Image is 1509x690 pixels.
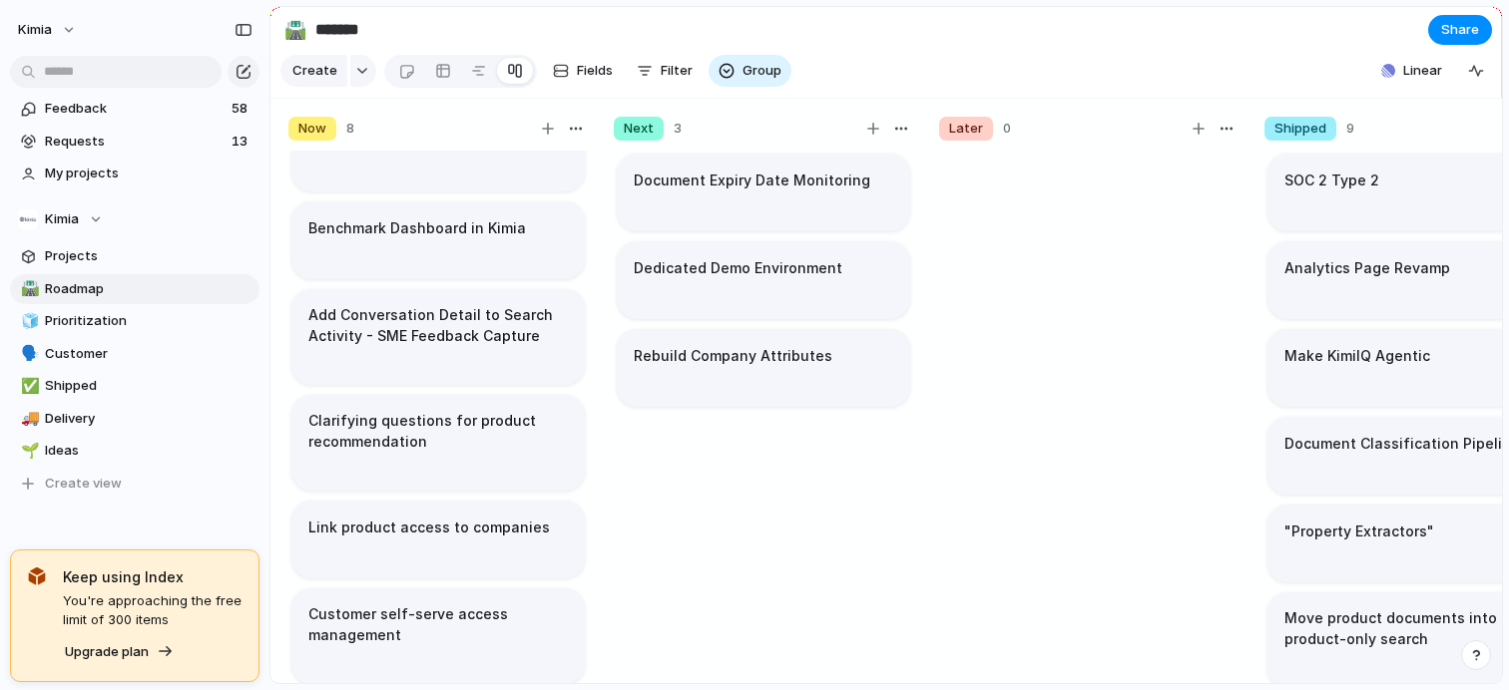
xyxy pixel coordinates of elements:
[10,204,259,234] button: Kimia
[10,127,259,157] a: Requests13
[1441,20,1479,40] span: Share
[709,55,791,87] button: Group
[18,279,38,299] button: 🛣️
[1428,15,1492,45] button: Share
[1274,119,1326,139] span: Shipped
[21,440,35,463] div: 🌱
[45,474,122,494] span: Create view
[21,277,35,300] div: 🛣️
[21,310,35,333] div: 🧊
[45,409,252,429] span: Delivery
[21,407,35,430] div: 🚚
[291,289,585,385] div: Add Conversation Detail to Search Activity - SME Feedback Capture
[617,241,910,319] div: Dedicated Demo Environment
[10,94,259,124] a: Feedback58
[308,410,568,452] h1: Clarifying questions for product recommendation
[21,375,35,398] div: ✅
[1284,520,1434,542] h1: "Property Extractors"
[1284,345,1430,367] h1: Make KimiIQ Agentic
[18,441,38,461] button: 🌱
[308,603,568,645] h1: Customer self-serve access management
[45,376,252,396] span: Shipped
[45,246,252,266] span: Projects
[298,119,326,139] span: Now
[291,588,585,684] div: Customer self-serve access management
[21,342,35,365] div: 🗣️
[634,345,832,367] h1: Rebuild Company Attributes
[63,566,243,587] span: Keep using Index
[617,329,910,407] div: Rebuild Company Attributes
[346,119,354,139] span: 8
[45,99,226,119] span: Feedback
[292,61,337,81] span: Create
[1003,119,1011,139] span: 0
[1284,257,1450,279] h1: Analytics Page Revamp
[10,371,259,401] a: ✅Shipped
[45,279,252,299] span: Roadmap
[63,591,243,630] span: You're approaching the free limit of 300 items
[10,404,259,434] a: 🚚Delivery
[18,409,38,429] button: 🚚
[308,517,550,538] h1: Link product access to companies
[10,339,259,369] a: 🗣️Customer
[291,501,585,578] div: Link product access to companies
[18,344,38,364] button: 🗣️
[624,119,654,139] span: Next
[45,132,226,152] span: Requests
[1284,170,1379,191] h1: SOC 2 Type 2
[45,344,252,364] span: Customer
[45,209,79,229] span: Kimia
[280,55,347,87] button: Create
[308,304,568,346] h1: Add Conversation Detail to Search Activity - SME Feedback Capture
[577,61,613,81] span: Fields
[617,154,910,231] div: Document Expiry Date Monitoring
[949,119,983,139] span: Later
[634,170,870,191] h1: Document Expiry Date Monitoring
[291,395,585,491] div: Clarifying questions for product recommendation
[10,436,259,466] a: 🌱Ideas
[743,61,781,81] span: Group
[284,16,306,43] div: 🛣️
[10,469,259,499] button: Create view
[661,61,693,81] span: Filter
[1373,56,1450,86] button: Linear
[18,311,38,331] button: 🧊
[291,201,585,279] div: Benchmark Dashboard in Kimia
[232,99,251,119] span: 58
[10,241,259,271] a: Projects
[1346,119,1354,139] span: 9
[634,257,842,279] h1: Dedicated Demo Environment
[545,55,621,87] button: Fields
[45,164,252,183] span: My projects
[65,642,149,662] span: Upgrade plan
[674,119,682,139] span: 3
[232,132,251,152] span: 13
[18,376,38,396] button: ✅
[18,20,52,40] span: Kimia
[291,114,585,191] div: Product Passport 2.0 Enhancements
[1403,61,1442,81] span: Linear
[279,14,311,46] button: 🛣️
[10,159,259,188] a: My projects
[59,638,180,666] button: Upgrade plan
[45,311,252,331] span: Prioritization
[45,441,252,461] span: Ideas
[308,217,526,239] h1: Benchmark Dashboard in Kimia
[10,274,259,304] a: 🛣️Roadmap
[9,14,87,46] button: Kimia
[10,306,259,336] a: 🧊Prioritization
[629,55,701,87] button: Filter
